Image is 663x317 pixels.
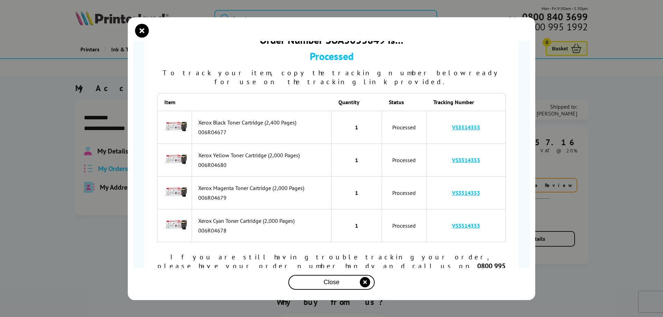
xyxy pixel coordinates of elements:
div: 006R04679 [198,194,328,201]
div: 006R04677 [198,129,328,136]
td: Processed [382,177,426,209]
span: Close [324,279,339,286]
img: Xerox Cyan Toner Cartridge (2,000 Pages) [163,213,187,237]
th: Item [157,93,192,111]
th: Status [382,93,426,111]
div: Xerox Cyan Toner Cartridge (2,000 Pages) [198,217,328,224]
td: 1 [331,177,382,209]
button: close modal [288,275,375,290]
td: Processed [382,209,426,242]
span: To track your item, copy the tracking number below ready for use on the tracking link provided. [163,68,501,86]
td: Processed [382,144,426,177]
a: VS3514353 [452,124,480,131]
div: 006R04678 [198,227,328,234]
div: 006R04680 [198,161,328,168]
div: Xerox Yellow Toner Cartridge (2,000 Pages) [198,152,328,159]
button: close modal [137,26,147,36]
td: 1 [331,209,382,242]
a: VS3514353 [452,157,480,164]
td: 1 [331,144,382,177]
a: VS3514353 [452,222,480,229]
div: Processed [157,49,506,63]
td: 1 [331,111,382,144]
div: If you are still having trouble tracking your order, please have your order number handy and call... [157,252,506,279]
th: Tracking Number [426,93,506,111]
a: VS3514353 [452,189,480,196]
img: Xerox Yellow Toner Cartridge (2,000 Pages) [163,147,187,171]
td: Processed [382,111,426,144]
img: Xerox Black Toner Cartridge (2,400 Pages) [163,115,187,139]
div: Xerox Magenta Toner Cartridge (2,000 Pages) [198,185,328,191]
th: Quantity [331,93,382,111]
div: Xerox Black Toner Cartridge (2,400 Pages) [198,119,328,126]
img: Xerox Magenta Toner Cartridge (2,000 Pages) [163,180,187,204]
